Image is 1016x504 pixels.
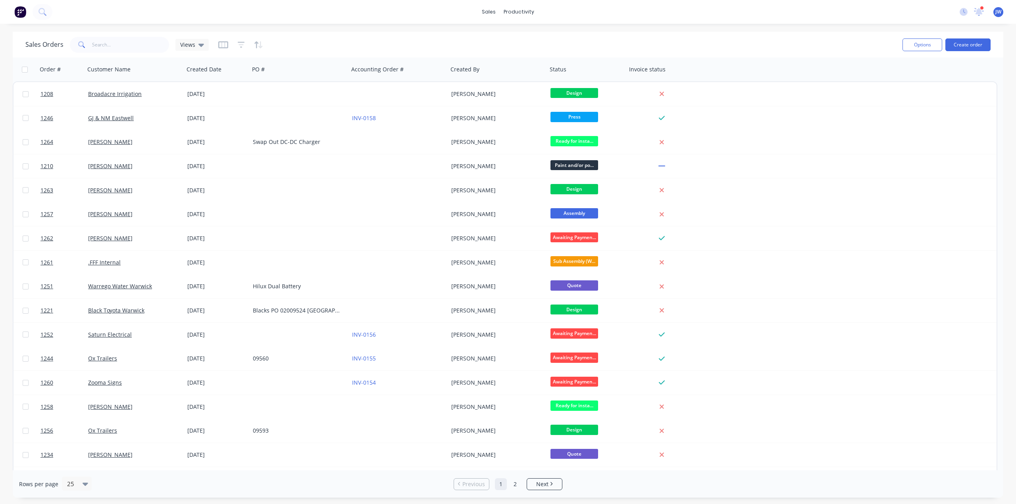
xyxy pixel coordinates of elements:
button: Options [902,38,942,51]
span: 1260 [40,379,53,387]
a: Saturn Electrical [88,331,132,338]
a: INV-0156 [352,331,376,338]
a: INV-0158 [352,114,376,122]
div: [PERSON_NAME] [451,162,539,170]
div: [PERSON_NAME] [451,427,539,435]
div: [DATE] [187,307,246,314]
div: [DATE] [187,403,246,411]
span: 1221 [40,307,53,314]
div: [DATE] [187,210,246,218]
div: [DATE] [187,379,246,387]
a: Previous page [454,480,489,488]
div: Invoice status [629,65,666,73]
div: [DATE] [187,234,246,242]
div: [PERSON_NAME] [451,114,539,122]
a: [PERSON_NAME] [88,162,133,170]
div: [PERSON_NAME] [451,451,539,459]
div: Customer Name [87,65,131,73]
span: Design [550,88,598,98]
div: [DATE] [187,138,246,146]
a: 1246 [40,106,88,130]
span: 1208 [40,90,53,98]
div: [PERSON_NAME] [451,138,539,146]
div: [DATE] [187,282,246,290]
span: Next [536,480,548,488]
span: 1251 [40,282,53,290]
div: Status [550,65,566,73]
a: [PERSON_NAME] [88,210,133,218]
div: Accounting Order # [351,65,404,73]
ul: Pagination [450,478,566,490]
div: Order # [40,65,61,73]
span: Awaiting Paymen... [550,328,598,338]
a: [PERSON_NAME] [88,234,133,242]
a: Page 1 is your current page [495,478,507,490]
div: [PERSON_NAME] [451,355,539,362]
a: 1251 [40,274,88,298]
span: 1263 [40,186,53,194]
span: 1264 [40,138,53,146]
div: [PERSON_NAME] [451,282,539,290]
a: 1256 [40,419,88,443]
div: [PERSON_NAME] [451,234,539,242]
span: Design [550,425,598,435]
span: 1257 [40,210,53,218]
a: Zooma Signs [88,379,122,386]
a: [PERSON_NAME] [88,403,133,410]
div: Blacks PO 02009524 [GEOGRAPHIC_DATA] [253,307,341,314]
div: [DATE] [187,451,246,459]
a: .FFF Internal [88,259,121,266]
a: GJ & NM Eastwell [88,114,134,122]
span: Previous [462,480,485,488]
span: 1262 [40,234,53,242]
div: Hilux Dual Battery [253,282,341,290]
div: Swap Out DC-DC Charger [253,138,341,146]
span: Design [550,305,598,314]
span: Awaiting Paymen... [550,353,598,362]
span: Paint and/or po... [550,160,598,170]
a: Ox Trailers [88,355,117,362]
div: [DATE] [187,114,246,122]
div: [PERSON_NAME] [451,403,539,411]
a: 1252 [40,323,88,347]
div: Created Date [187,65,221,73]
div: productivity [500,6,538,18]
span: Sub Assembly (W... [550,256,598,266]
a: 1258 [40,395,88,419]
div: 09560 [253,355,341,362]
a: 1261 [40,251,88,274]
a: 1257 [40,202,88,226]
div: [DATE] [187,331,246,339]
div: [PERSON_NAME] [451,210,539,218]
a: [PERSON_NAME] [88,138,133,146]
div: [PERSON_NAME] [451,259,539,266]
span: Rows per page [19,480,58,488]
div: [PERSON_NAME] [451,186,539,194]
a: 1263 [40,178,88,202]
span: 1261 [40,259,53,266]
a: Page 2 [509,478,521,490]
a: 1254 [40,467,88,491]
span: 1246 [40,114,53,122]
div: [PERSON_NAME] [451,90,539,98]
div: Created By [450,65,479,73]
a: 1234 [40,443,88,467]
button: Create order [945,38,991,51]
span: Press [550,112,598,122]
span: Awaiting Paymen... [550,232,598,242]
a: 1221 [40,299,88,322]
span: Awaiting Paymen... [550,377,598,387]
span: JW [995,8,1001,15]
div: [DATE] [187,90,246,98]
div: [PERSON_NAME] [451,307,539,314]
a: [PERSON_NAME] [88,451,133,458]
span: Ready for insta... [550,401,598,410]
div: 09593 [253,427,341,435]
div: sales [478,6,500,18]
span: Quote [550,449,598,459]
div: [PERSON_NAME] [451,379,539,387]
a: Warrego Water Warwick [88,282,152,290]
a: [PERSON_NAME] [88,186,133,194]
img: Factory [14,6,26,18]
div: PO # [252,65,265,73]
